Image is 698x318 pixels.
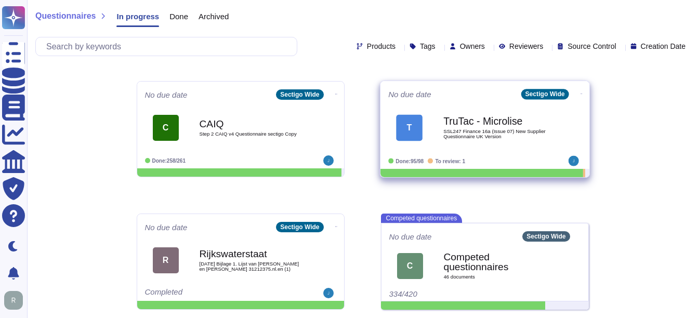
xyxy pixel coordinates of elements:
[435,158,465,164] span: To review: 1
[389,233,432,241] span: No due date
[381,214,463,223] span: Competed questionnaires
[145,223,188,231] span: No due date
[388,90,431,98] span: No due date
[200,131,304,137] span: Step 2 CAIQ v4 Questionnaire sectigo Copy
[41,37,297,56] input: Search by keywords
[389,289,417,298] span: 334/420
[444,252,548,272] b: Competed questionnaires
[145,288,272,298] div: Completed
[200,249,304,259] b: Rijkswaterstaat
[153,247,179,273] div: R
[116,12,159,20] span: In progress
[323,288,334,298] img: user
[145,91,188,99] span: No due date
[568,43,616,50] span: Source Control
[396,158,424,164] span: Done: 95/98
[420,43,436,50] span: Tags
[367,43,396,50] span: Products
[397,253,423,279] div: C
[521,89,569,99] div: Sectigo Wide
[200,261,304,271] span: [DATE] Bijlage 1. Lijst van [PERSON_NAME] en [PERSON_NAME] 31212375.nl.en (1)
[199,12,229,20] span: Archived
[509,43,543,50] span: Reviewers
[152,158,186,164] span: Done: 258/261
[443,116,548,126] b: TruTac - Microlise
[200,119,304,129] b: CAIQ
[568,156,578,166] img: user
[153,115,179,141] div: C
[169,12,188,20] span: Done
[276,222,323,232] div: Sectigo Wide
[276,89,323,100] div: Sectigo Wide
[460,43,485,50] span: Owners
[444,274,548,280] span: 46 document s
[641,43,686,50] span: Creation Date
[396,114,423,141] div: T
[2,289,30,312] button: user
[522,231,570,242] div: Sectigo Wide
[323,155,334,166] img: user
[4,291,23,310] img: user
[443,129,548,139] span: SSL247 Finance 16a (Issue 07) New Supplier Questionnaire UK Version
[35,12,96,20] span: Questionnaires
